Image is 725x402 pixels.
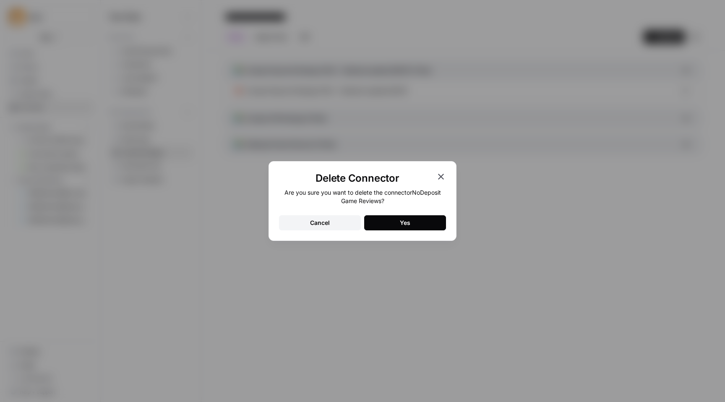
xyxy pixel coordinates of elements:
h1: Delete Connector [279,172,436,185]
button: Cancel [279,215,361,230]
button: Yes [364,215,446,230]
div: Cancel [310,219,330,227]
div: Yes [400,219,410,227]
div: Are you sure you want to delete the connector NoDeposit Game Reviews ? [279,188,446,205]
